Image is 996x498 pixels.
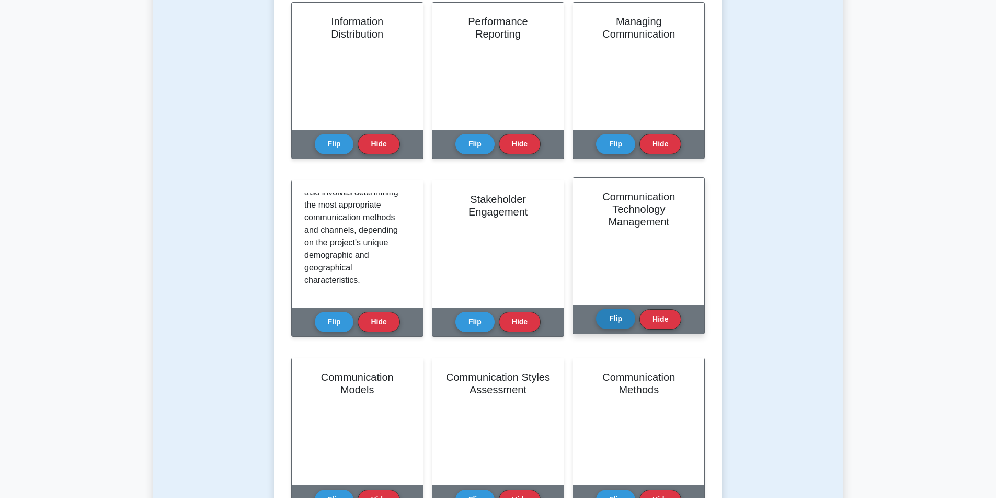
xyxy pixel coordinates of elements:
[586,371,692,396] h2: Communication Methods
[586,190,692,228] h2: Communication Technology Management
[596,134,635,154] button: Flip
[315,312,354,332] button: Flip
[445,15,551,40] h2: Performance Reporting
[304,15,410,40] h2: Information Distribution
[455,134,495,154] button: Flip
[455,312,495,332] button: Flip
[639,309,681,330] button: Hide
[315,134,354,154] button: Flip
[596,309,635,329] button: Flip
[499,134,541,154] button: Hide
[304,371,410,396] h2: Communication Models
[586,15,692,40] h2: Managing Communication
[445,193,551,218] h2: Stakeholder Engagement
[358,134,399,154] button: Hide
[499,312,541,332] button: Hide
[639,134,681,154] button: Hide
[445,371,551,396] h2: Communication Styles Assessment
[358,312,399,332] button: Hide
